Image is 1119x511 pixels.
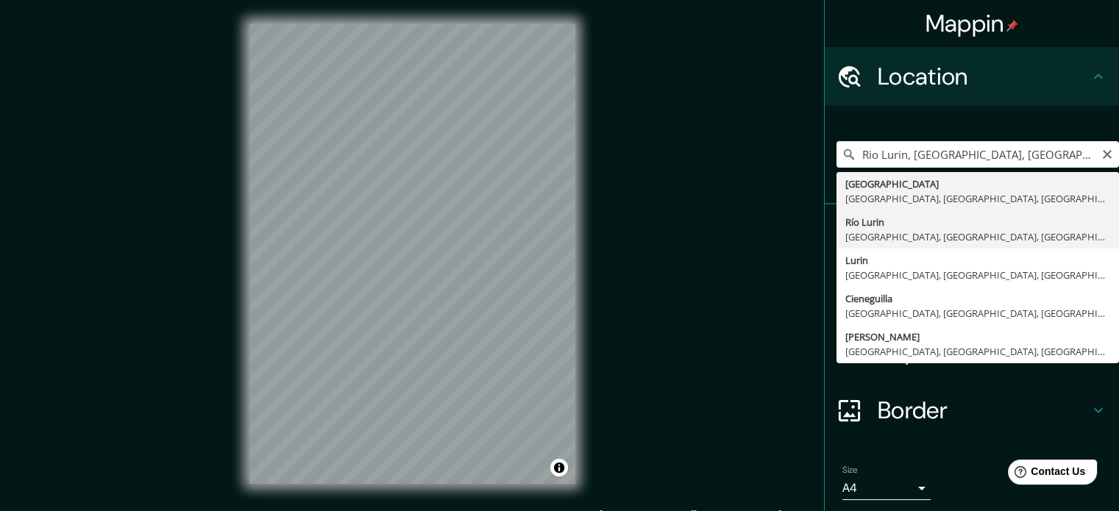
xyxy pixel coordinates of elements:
[550,459,568,476] button: Toggle attribution
[249,24,575,484] canvas: Map
[825,381,1119,440] div: Border
[845,176,1110,191] div: [GEOGRAPHIC_DATA]
[845,253,1110,268] div: Lurin
[845,329,1110,344] div: [PERSON_NAME]
[878,396,1090,425] h4: Border
[845,268,1110,282] div: [GEOGRAPHIC_DATA], [GEOGRAPHIC_DATA], [GEOGRAPHIC_DATA]
[842,476,931,500] div: A4
[1006,20,1018,32] img: pin-icon.png
[825,263,1119,322] div: Style
[878,337,1090,366] h4: Layout
[836,141,1119,168] input: Pick your city or area
[878,62,1090,91] h4: Location
[825,47,1119,106] div: Location
[825,204,1119,263] div: Pins
[845,191,1110,206] div: [GEOGRAPHIC_DATA], [GEOGRAPHIC_DATA], [GEOGRAPHIC_DATA]
[1101,146,1113,160] button: Clear
[825,322,1119,381] div: Layout
[842,464,858,476] label: Size
[845,344,1110,359] div: [GEOGRAPHIC_DATA], [GEOGRAPHIC_DATA], [GEOGRAPHIC_DATA]
[845,215,1110,229] div: Río Lurin
[926,9,1019,38] h4: Mappin
[845,291,1110,306] div: Cieneguilla
[845,306,1110,321] div: [GEOGRAPHIC_DATA], [GEOGRAPHIC_DATA], [GEOGRAPHIC_DATA]
[845,229,1110,244] div: [GEOGRAPHIC_DATA], [GEOGRAPHIC_DATA], [GEOGRAPHIC_DATA]
[988,454,1103,495] iframe: Help widget launcher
